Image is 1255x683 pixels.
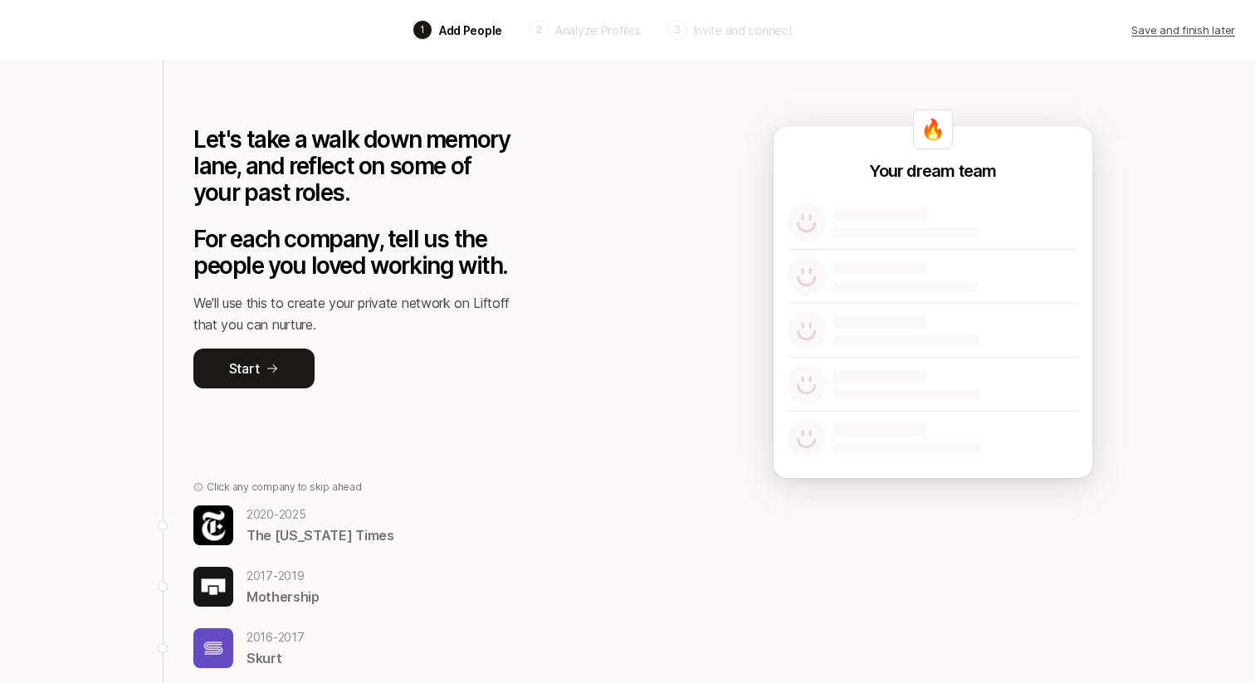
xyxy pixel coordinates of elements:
[694,22,793,39] p: Invite and connect
[439,22,502,39] p: Add People
[247,627,305,647] p: 2016 - 2017
[247,566,320,586] p: 2017 - 2019
[787,202,827,242] img: default-avatar.svg
[247,586,320,607] p: Mothership
[193,349,315,388] button: Start
[674,22,681,37] p: 3
[247,524,394,546] p: The [US_STATE] Times
[420,22,425,37] p: 1
[193,226,512,279] p: For each company, tell us the people you loved working with.
[787,310,827,350] img: default-avatar.svg
[193,126,512,206] p: Let's take a walk down memory lane, and reflect on some of your past roles.
[193,628,233,668] img: c63bb864_aad5_477f_a910_abb4e079a6ce.jpg
[536,22,542,37] p: 2
[247,647,305,669] p: Skurt
[247,505,394,524] p: 2020 - 2025
[869,159,996,183] p: Your dream team
[787,364,827,404] img: default-avatar.svg
[1131,22,1235,38] p: Save and finish later
[787,418,827,458] img: default-avatar.svg
[787,256,827,296] img: default-avatar.svg
[229,358,259,379] p: Start
[207,480,362,495] p: Click any company to skip ahead
[193,505,233,545] img: 687a34b2_7ddc_43bc_9880_a22941ca4704.jpg
[913,110,953,149] div: 🔥
[193,567,233,607] img: f49a64d5_5180_4922_b2e7_b7ad37dd78a7.jpg
[555,22,641,39] p: Analyze Profiles
[193,292,512,335] p: We'll use this to create your private network on Liftoff that you can nurture.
